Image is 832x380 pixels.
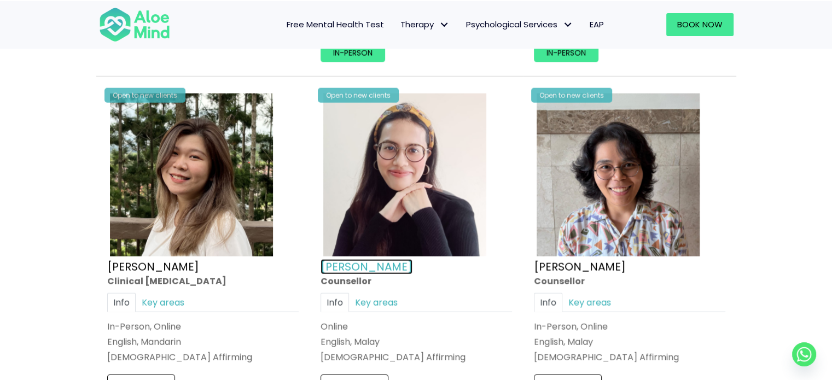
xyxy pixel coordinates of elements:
[184,13,612,36] nav: Menu
[581,13,612,36] a: EAP
[534,293,562,312] a: Info
[107,274,299,287] div: Clinical [MEDICAL_DATA]
[534,336,725,348] p: English, Malay
[534,274,725,287] div: Counsellor
[287,19,384,30] span: Free Mental Health Test
[531,88,612,103] div: Open to new clients
[318,88,399,103] div: Open to new clients
[107,293,136,312] a: Info
[392,13,458,36] a: TherapyTherapy: submenu
[107,259,199,274] a: [PERSON_NAME]
[321,293,349,312] a: Info
[321,336,512,348] p: English, Malay
[136,293,190,312] a: Key areas
[107,320,299,333] div: In-Person, Online
[349,293,404,312] a: Key areas
[321,44,385,62] a: In-person
[321,351,512,364] div: [DEMOGRAPHIC_DATA] Affirming
[278,13,392,36] a: Free Mental Health Test
[537,93,700,256] img: zafeera counsellor
[534,44,598,62] a: In-person
[534,259,626,274] a: [PERSON_NAME]
[400,19,450,30] span: Therapy
[677,19,723,30] span: Book Now
[466,19,573,30] span: Psychological Services
[458,13,581,36] a: Psychological ServicesPsychological Services: submenu
[321,259,412,274] a: [PERSON_NAME]
[590,19,604,30] span: EAP
[104,88,185,103] div: Open to new clients
[562,293,617,312] a: Key areas
[792,342,816,366] a: Whatsapp
[323,93,486,256] img: Therapist Photo Update
[437,16,452,32] span: Therapy: submenu
[321,320,512,333] div: Online
[666,13,734,36] a: Book Now
[107,351,299,364] div: [DEMOGRAPHIC_DATA] Affirming
[560,16,576,32] span: Psychological Services: submenu
[99,7,170,43] img: Aloe mind Logo
[110,93,273,256] img: Kelly Clinical Psychologist
[107,336,299,348] p: English, Mandarin
[534,351,725,364] div: [DEMOGRAPHIC_DATA] Affirming
[321,274,512,287] div: Counsellor
[534,320,725,333] div: In-Person, Online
